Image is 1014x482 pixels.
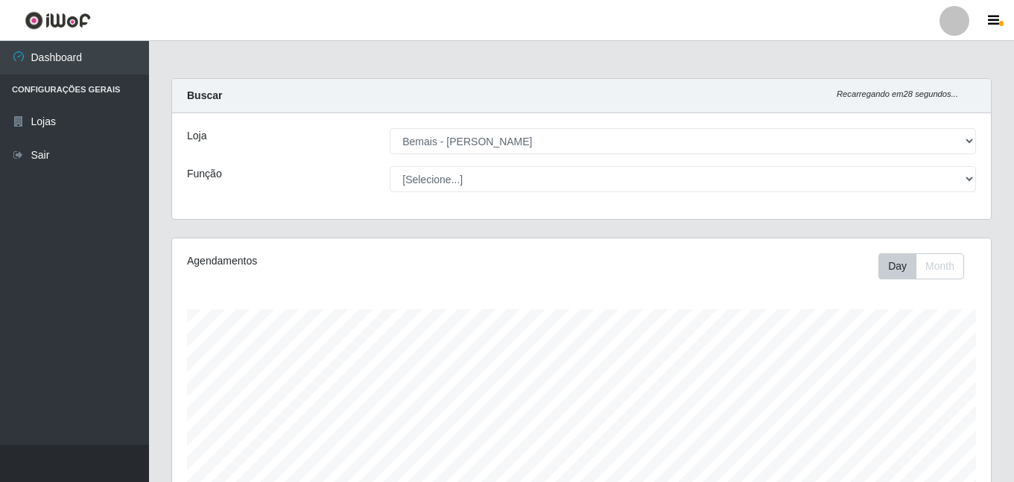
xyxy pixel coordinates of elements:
[25,11,91,30] img: CoreUI Logo
[187,89,222,101] strong: Buscar
[187,253,503,269] div: Agendamentos
[916,253,964,279] button: Month
[187,128,206,144] label: Loja
[187,166,222,182] label: Função
[878,253,916,279] button: Day
[878,253,976,279] div: Toolbar with button groups
[878,253,964,279] div: First group
[837,89,958,98] i: Recarregando em 28 segundos...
